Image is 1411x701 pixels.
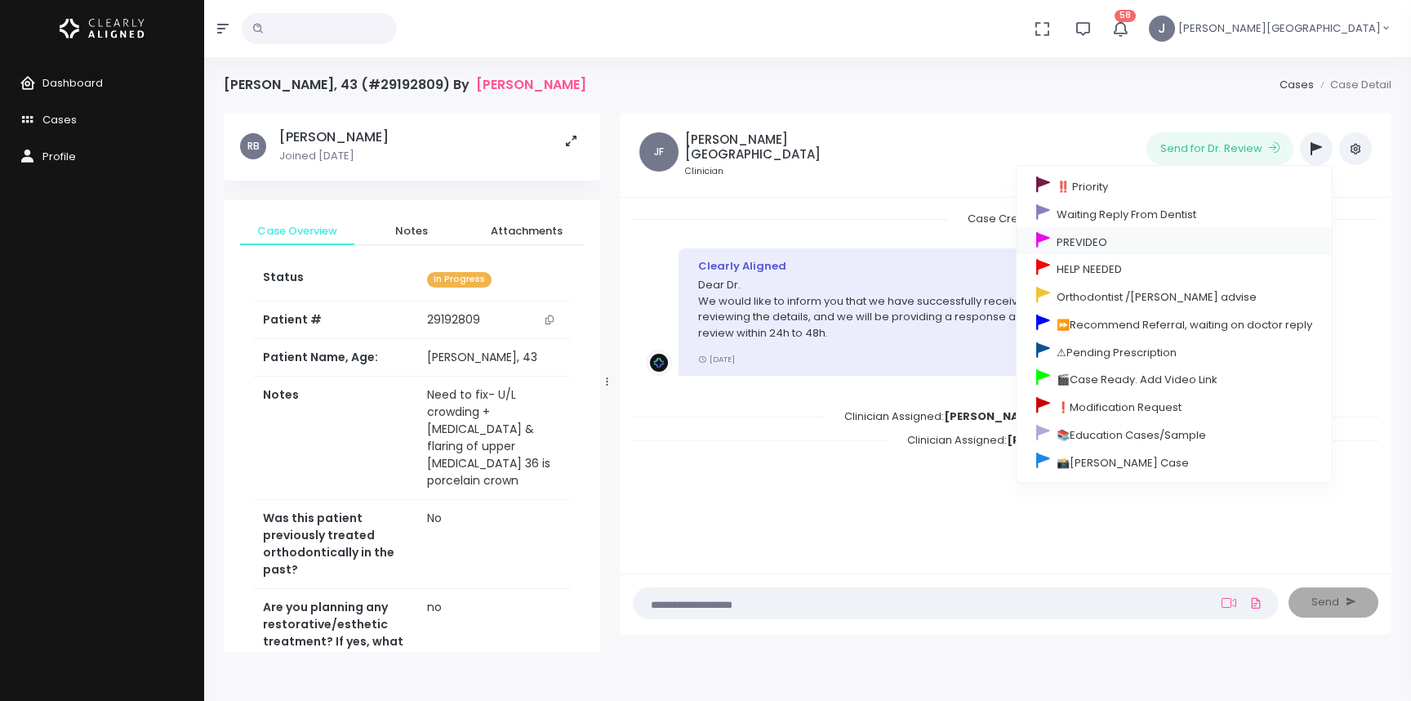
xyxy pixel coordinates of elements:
[1007,432,1103,448] b: [PERSON_NAME]
[1017,283,1332,310] a: Orthodontist /[PERSON_NAME] advise
[1218,596,1240,609] a: Add Loom Video
[240,133,266,159] span: RB
[482,223,570,239] span: Attachments
[1017,420,1332,448] a: 📚Education Cases/Sample
[367,223,456,239] span: Notes
[1314,77,1391,93] li: Case Detail
[698,277,1235,341] p: Dear Dr. We would like to inform you that we have successfully received your case. Our team is cu...
[253,259,417,301] th: Status
[1017,393,1332,421] a: ❗Modification Request
[1017,227,1332,255] a: PREVIDEO
[476,77,586,92] a: [PERSON_NAME]
[948,206,1063,231] span: Case Created
[1017,310,1332,337] a: ⏩Recommend Referral, waiting on doctor reply
[698,354,735,364] small: [DATE]
[685,132,870,162] h5: [PERSON_NAME][GEOGRAPHIC_DATA]
[417,500,571,589] td: No
[224,113,600,652] div: scrollable content
[1017,365,1332,393] a: 🎬Case Ready. Add Video Link
[1149,16,1175,42] span: J
[888,427,1123,453] span: Clinician Assigned:
[1178,20,1381,37] span: [PERSON_NAME][GEOGRAPHIC_DATA]
[42,149,76,164] span: Profile
[944,409,1167,424] b: [PERSON_NAME][GEOGRAPHIC_DATA]
[1246,588,1266,618] a: Add Files
[639,132,679,172] span: JF
[253,500,417,589] th: Was this patient previously treated orthodontically in the past?
[1017,337,1332,365] a: ⚠Pending Prescription
[60,11,145,46] img: Logo Horizontal
[1017,448,1332,476] a: 📸[PERSON_NAME] Case
[1017,199,1332,227] a: Waiting Reply From Dentist
[417,377,571,500] td: Need to fix- U/L crowding + [MEDICAL_DATA] & flaring of upper [MEDICAL_DATA] 36 is porcelain crown
[42,75,103,91] span: Dashboard
[1280,77,1314,92] a: Cases
[633,211,1378,557] div: scrollable content
[279,148,389,164] p: Joined [DATE]
[279,129,389,145] h5: [PERSON_NAME]
[253,377,417,500] th: Notes
[825,404,1186,429] span: Clinician Assigned:
[1017,255,1332,283] a: HELP NEEDED
[253,223,341,239] span: Case Overview
[1017,172,1332,200] a: ‼️ Priority
[42,112,77,127] span: Cases
[253,339,417,377] th: Patient Name, Age:
[417,339,571,377] td: [PERSON_NAME], 43
[685,165,870,178] small: Clinician
[427,272,492,288] span: In Progress
[698,258,1235,275] div: Clearly Aligned
[417,301,571,339] td: 29192809
[224,77,586,92] h4: [PERSON_NAME], 43 (#29192809) By
[417,589,571,678] td: no
[253,301,417,339] th: Patient #
[1146,132,1293,165] button: Send for Dr. Review
[253,589,417,678] th: Are you planning any restorative/esthetic treatment? If yes, what are you planning?
[1115,10,1136,22] span: 58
